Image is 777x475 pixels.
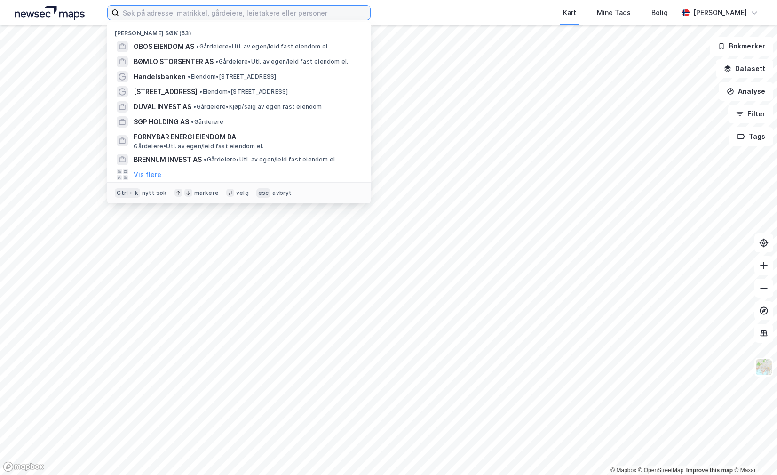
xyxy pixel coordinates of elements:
span: • [199,88,202,95]
img: logo.a4113a55bc3d86da70a041830d287a7e.svg [15,6,85,20]
span: OBOS EIENDOM AS [134,41,194,52]
span: • [191,118,194,125]
div: nytt søk [142,189,167,197]
div: Bolig [651,7,668,18]
div: Ctrl + k [115,188,140,198]
span: BRENNUM INVEST AS [134,154,202,165]
span: SGP HOLDING AS [134,116,189,128]
div: markere [194,189,219,197]
div: [PERSON_NAME] [693,7,747,18]
span: Gårdeiere • Utl. av egen/leid fast eiendom el. [204,156,336,163]
span: • [193,103,196,110]
span: • [188,73,190,80]
span: Gårdeiere • Utl. av egen/leid fast eiendom el. [134,143,263,150]
span: • [196,43,199,50]
span: Eiendom • [STREET_ADDRESS] [188,73,276,81]
span: Gårdeiere [191,118,223,126]
span: Gårdeiere • Utl. av egen/leid fast eiendom el. [196,43,329,50]
button: Vis flere [134,169,161,180]
span: FORNYBAR ENERGI EIENDOM DA [134,131,359,143]
span: Gårdeiere • Kjøp/salg av egen fast eiendom [193,103,322,111]
div: Kart [563,7,576,18]
span: • [215,58,218,65]
span: Gårdeiere • Utl. av egen/leid fast eiendom el. [215,58,348,65]
input: Søk på adresse, matrikkel, gårdeiere, leietakere eller personer [119,6,370,20]
span: Handelsbanken [134,71,186,82]
div: avbryt [272,189,292,197]
span: [STREET_ADDRESS] [134,86,198,97]
iframe: Chat Widget [730,430,777,475]
span: Eiendom • [STREET_ADDRESS] [199,88,288,96]
div: velg [236,189,249,197]
div: esc [256,188,271,198]
div: Mine Tags [597,7,631,18]
div: [PERSON_NAME] søk (53) [107,22,371,39]
div: Kontrollprogram for chat [730,430,777,475]
span: BØMLO STORSENTER AS [134,56,214,67]
span: • [204,156,206,163]
span: DUVAL INVEST AS [134,101,191,113]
